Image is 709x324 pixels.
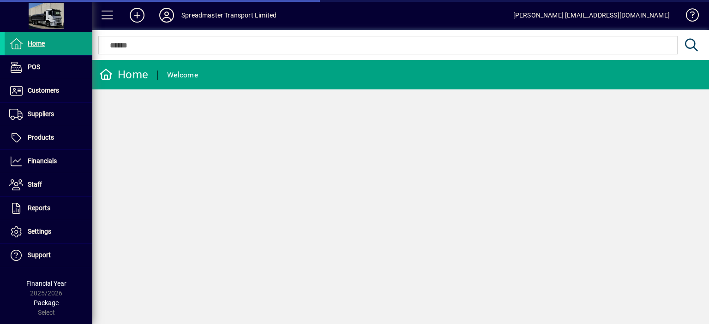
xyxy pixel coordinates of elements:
[5,244,92,267] a: Support
[28,181,42,188] span: Staff
[5,197,92,220] a: Reports
[34,299,59,306] span: Package
[28,40,45,47] span: Home
[181,8,276,23] div: Spreadmaster Transport Limited
[28,110,54,118] span: Suppliers
[28,63,40,71] span: POS
[28,87,59,94] span: Customers
[5,220,92,243] a: Settings
[679,2,697,32] a: Knowledge Base
[28,228,51,235] span: Settings
[28,251,51,259] span: Support
[122,7,152,24] button: Add
[167,68,198,82] div: Welcome
[28,134,54,141] span: Products
[5,103,92,126] a: Suppliers
[5,79,92,102] a: Customers
[152,7,181,24] button: Profile
[28,204,50,212] span: Reports
[5,173,92,196] a: Staff
[26,280,66,287] span: Financial Year
[5,126,92,149] a: Products
[99,67,148,82] div: Home
[513,8,670,23] div: [PERSON_NAME] [EMAIL_ADDRESS][DOMAIN_NAME]
[5,150,92,173] a: Financials
[5,56,92,79] a: POS
[28,157,57,165] span: Financials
